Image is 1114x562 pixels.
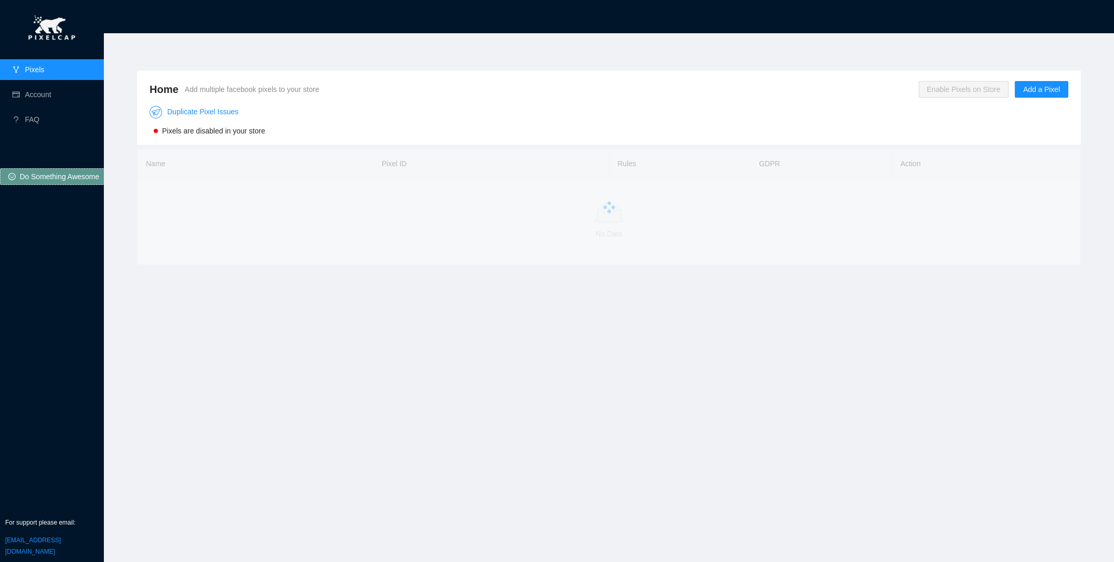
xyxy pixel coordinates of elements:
a: [EMAIL_ADDRESS][DOMAIN_NAME] [5,537,61,555]
span: smile [8,173,16,181]
img: Duplicate Pixel Issues [150,106,162,118]
span: Do Something Awesome [20,171,99,182]
span: Add a Pixel [1023,84,1060,95]
span: Add multiple facebook pixels to your store [185,84,319,95]
span: Pixels are disabled in your store [162,127,265,135]
a: Duplicate Pixel Issues [150,108,238,116]
a: FAQ [25,115,39,124]
a: Account [25,90,51,99]
span: Home [150,81,179,98]
button: Add a Pixel [1015,81,1068,98]
a: Pixels [25,65,44,74]
img: pixel-cap.png [21,10,83,47]
p: For support please email: [5,518,99,528]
